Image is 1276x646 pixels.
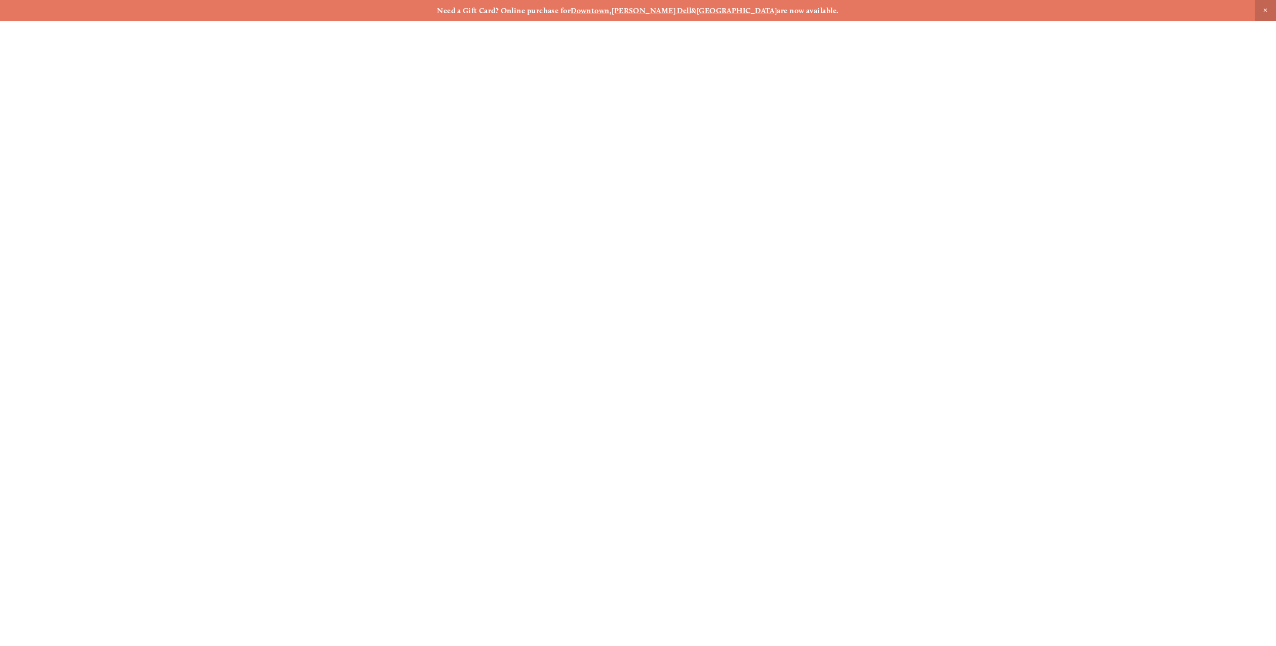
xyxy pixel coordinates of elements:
[571,6,610,15] a: Downtown
[612,6,691,15] a: [PERSON_NAME] Dell
[691,6,696,15] strong: &
[777,6,839,15] strong: are now available.
[437,6,571,15] strong: Need a Gift Card? Online purchase for
[610,6,612,15] strong: ,
[697,6,777,15] a: [GEOGRAPHIC_DATA]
